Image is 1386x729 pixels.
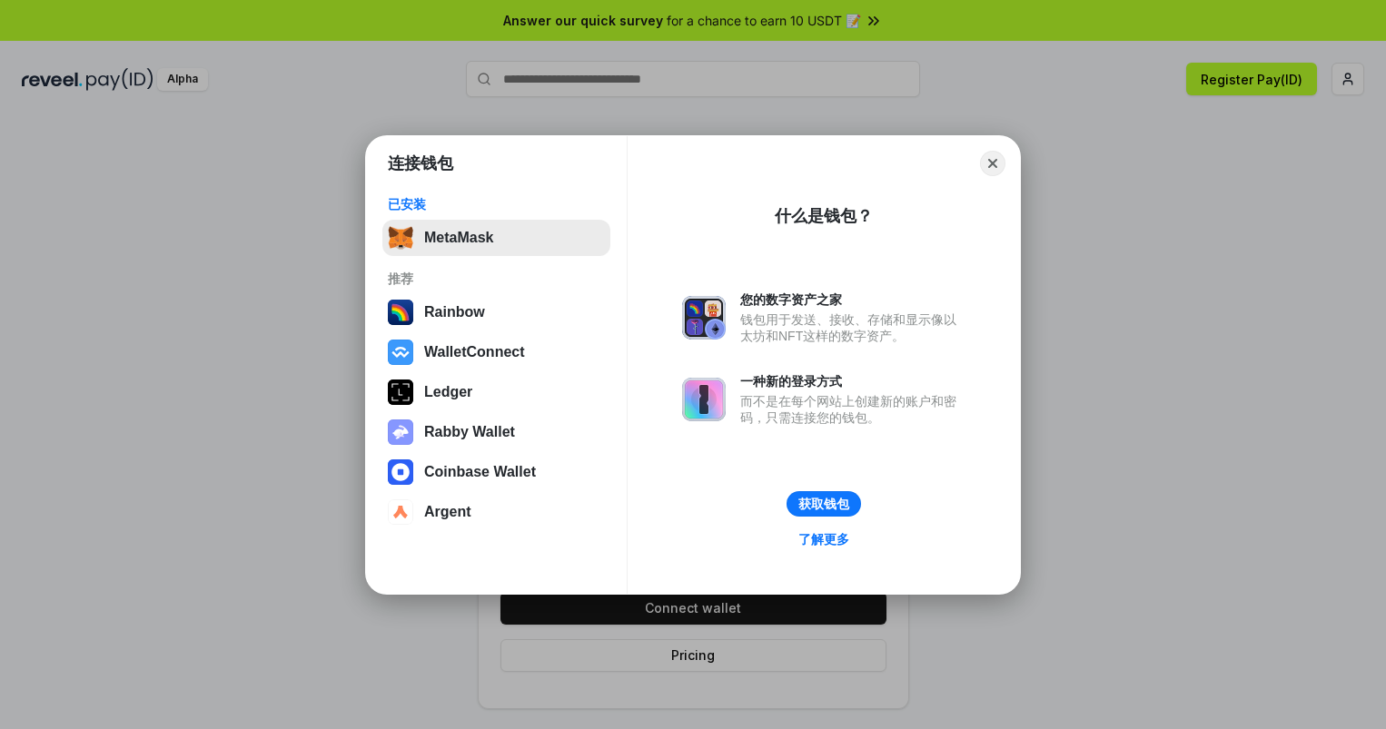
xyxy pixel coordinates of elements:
img: svg+xml,%3Csvg%20fill%3D%22none%22%20height%3D%2233%22%20viewBox%3D%220%200%2035%2033%22%20width%... [388,225,413,251]
button: 获取钱包 [787,491,861,517]
div: Rabby Wallet [424,424,515,440]
img: svg+xml,%3Csvg%20width%3D%22120%22%20height%3D%22120%22%20viewBox%3D%220%200%20120%20120%22%20fil... [388,300,413,325]
button: Rainbow [382,294,610,330]
h1: 连接钱包 [388,153,453,174]
button: Close [980,151,1005,176]
div: Coinbase Wallet [424,464,536,480]
div: 获取钱包 [798,496,849,512]
button: Rabby Wallet [382,414,610,450]
div: WalletConnect [424,344,525,360]
img: svg+xml,%3Csvg%20xmlns%3D%22http%3A%2F%2Fwww.w3.org%2F2000%2Fsvg%22%20width%3D%2228%22%20height%3... [388,379,413,405]
img: svg+xml,%3Csvg%20xmlns%3D%22http%3A%2F%2Fwww.w3.org%2F2000%2Fsvg%22%20fill%3D%22none%22%20viewBox... [682,378,726,421]
div: Argent [424,504,471,520]
button: Coinbase Wallet [382,454,610,490]
div: 了解更多 [798,531,849,547]
div: 推荐 [388,271,605,287]
div: Rainbow [424,304,485,320]
button: MetaMask [382,220,610,256]
div: 什么是钱包？ [775,205,873,227]
div: 钱包用于发送、接收、存储和显示像以太坊和NFT这样的数字资产。 [740,311,965,344]
img: svg+xml,%3Csvg%20xmlns%3D%22http%3A%2F%2Fwww.w3.org%2F2000%2Fsvg%22%20fill%3D%22none%22%20viewBox... [388,419,413,445]
div: MetaMask [424,230,493,246]
div: 您的数字资产之家 [740,291,965,308]
img: svg+xml,%3Csvg%20width%3D%2228%22%20height%3D%2228%22%20viewBox%3D%220%200%2028%2028%22%20fill%3D... [388,340,413,365]
div: 已安装 [388,196,605,212]
button: Argent [382,494,610,530]
img: svg+xml,%3Csvg%20xmlns%3D%22http%3A%2F%2Fwww.w3.org%2F2000%2Fsvg%22%20fill%3D%22none%22%20viewBox... [682,296,726,340]
img: svg+xml,%3Csvg%20width%3D%2228%22%20height%3D%2228%22%20viewBox%3D%220%200%2028%2028%22%20fill%3D... [388,459,413,485]
button: WalletConnect [382,334,610,370]
img: svg+xml,%3Csvg%20width%3D%2228%22%20height%3D%2228%22%20viewBox%3D%220%200%2028%2028%22%20fill%3D... [388,499,413,525]
div: Ledger [424,384,472,400]
a: 了解更多 [787,527,860,551]
div: 而不是在每个网站上创建新的账户和密码，只需连接您的钱包。 [740,393,965,426]
button: Ledger [382,374,610,410]
div: 一种新的登录方式 [740,373,965,389]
